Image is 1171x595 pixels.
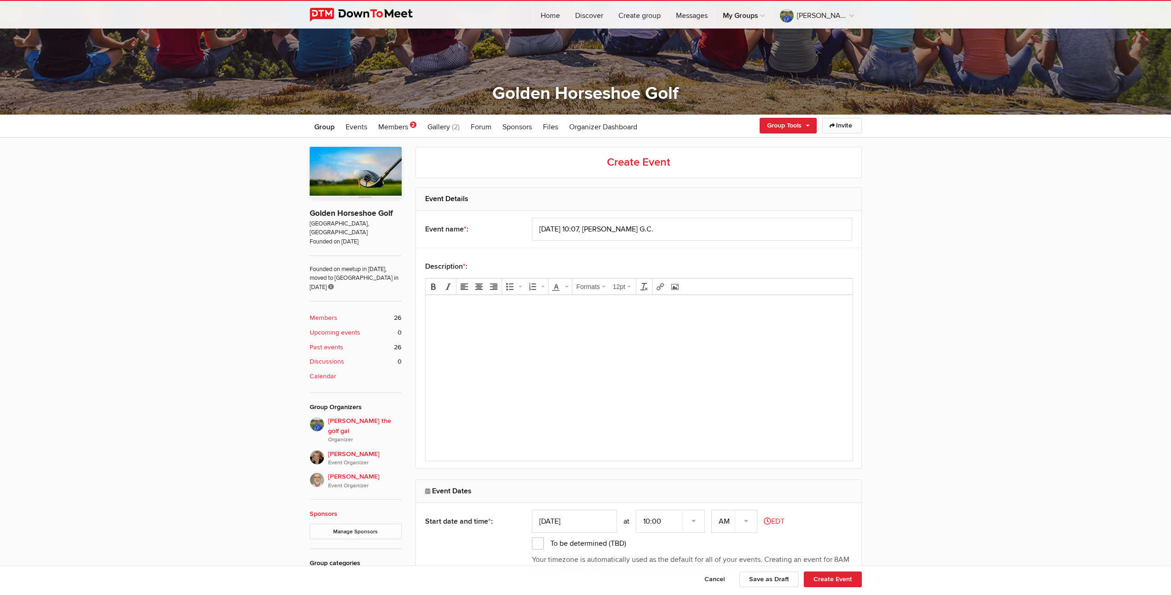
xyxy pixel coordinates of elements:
span: 2 [410,121,416,128]
span: [PERSON_NAME] [328,472,402,490]
a: Upcoming events 0 [310,328,402,338]
p: Your timezone is automatically used as the default for all of your events. Creating an event for ... [532,554,852,576]
b: Past events [310,342,343,352]
input: MM.DD.YYYY [532,510,617,533]
a: Create group [611,1,668,29]
div: Clear formatting [637,280,651,294]
a: Golden Horseshoe Golf [492,83,679,104]
span: Events [346,122,367,132]
span: 0 [398,357,402,367]
div: Align right [487,280,501,294]
h2: Event Dates [425,480,852,502]
i: Event Organizer [328,482,402,490]
div: Start date and time : [425,510,511,533]
span: Sponsors [502,122,532,132]
a: Forum [466,115,496,138]
span: To be determined (TBD) [532,537,626,549]
a: EDT [764,517,785,526]
a: Invite [822,118,862,133]
a: Sponsors [498,115,536,138]
div: Align left [457,280,471,294]
a: [PERSON_NAME] the golf galOrganizer [310,417,402,445]
iframe: Rich Text Area. Press ALT-F9 for menu. Press ALT-F10 for toolbar. Press ALT-0 for help [426,295,853,461]
button: Cancel [695,572,734,587]
div: at [623,516,629,527]
button: Create Event [804,572,862,587]
h2: Event Details [425,188,852,210]
b: Members [310,313,337,323]
i: Organizer [328,436,402,444]
a: Golden Horseshoe Golf [310,208,393,218]
div: Align center [472,280,486,294]
span: Files [543,122,558,132]
b: Upcoming events [310,328,360,338]
a: Sponsors [310,510,337,518]
span: Forum [471,122,491,132]
a: Past events 26 [310,342,402,352]
span: 12pt [613,282,625,291]
img: Golden Horseshoe Golf [310,147,402,197]
span: Organizer Dashboard [569,122,637,132]
b: Discussions [310,357,344,367]
a: Messages [669,1,715,29]
a: Group [310,115,339,138]
div: Group Organizers [310,402,402,412]
div: Text color [549,280,571,294]
a: Calendar [310,371,402,381]
span: Founded on [DATE] [310,237,402,246]
span: Founded on meetup in [DATE], moved to [GEOGRAPHIC_DATA] in [DATE] [310,255,402,292]
span: 26 [394,342,402,352]
input: Event name [532,218,852,241]
div: Numbered list [525,280,547,294]
img: Caroline Nesbitt [310,450,324,465]
a: Members 2 [374,115,421,138]
span: 26 [394,313,402,323]
a: Files [538,115,563,138]
div: Description : [425,255,852,278]
a: Discussions 0 [310,357,402,367]
a: Organizer Dashboard [565,115,642,138]
div: Bullet list [503,280,525,294]
a: Discover [568,1,611,29]
span: Formats [577,283,600,290]
a: [PERSON_NAME]Event Organizer [310,445,402,468]
h2: Create Event [415,147,862,178]
span: (2) [452,122,460,132]
a: Group Tools [760,118,817,133]
div: Insert/edit image [668,280,682,294]
a: Members 26 [310,313,402,323]
div: Group categories [310,558,402,568]
span: [PERSON_NAME] [328,449,402,468]
div: Insert/edit link [653,280,667,294]
div: Event name : [425,218,511,241]
span: Members [378,122,408,132]
a: [PERSON_NAME] the golf gal [773,1,861,29]
span: [PERSON_NAME] the golf gal [328,416,402,445]
img: Greg Mais [310,473,324,487]
span: Group [314,122,335,132]
div: Bold [427,280,440,294]
span: 0 [398,328,402,338]
b: Calendar [310,371,336,381]
span: [GEOGRAPHIC_DATA], [GEOGRAPHIC_DATA] [310,220,402,237]
a: Home [533,1,567,29]
button: Save as Draft [739,572,799,587]
a: My Groups [715,1,772,29]
img: DownToMeet [310,8,427,22]
div: Italic [441,280,455,294]
a: Events [341,115,372,138]
span: Gallery [427,122,450,132]
div: Font Sizes [610,280,635,294]
a: Gallery (2) [423,115,464,138]
img: Beth the golf gal [310,417,324,432]
i: Event Organizer [328,459,402,467]
a: Manage Sponsors [310,524,402,539]
a: [PERSON_NAME]Event Organizer [310,467,402,490]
